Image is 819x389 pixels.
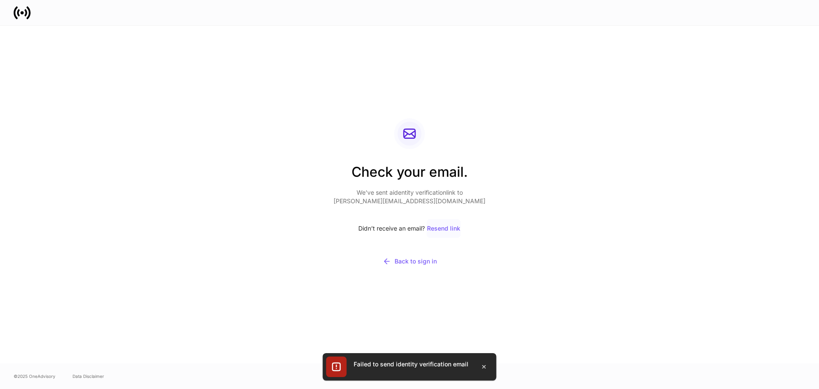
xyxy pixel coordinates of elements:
[427,225,460,231] div: Resend link
[14,373,55,380] span: © 2025 OneAdvisory
[334,188,485,205] p: We’ve sent a identity verification link to [PERSON_NAME][EMAIL_ADDRESS][DOMAIN_NAME]
[354,360,468,369] div: Failed to send identity verification email
[73,373,104,380] a: Data Disclaimer
[334,163,485,188] h2: Check your email.
[334,252,485,271] button: Back to sign in
[383,257,437,266] div: Back to sign in
[334,219,485,238] div: Didn’t receive an email?
[427,219,461,238] button: Resend link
